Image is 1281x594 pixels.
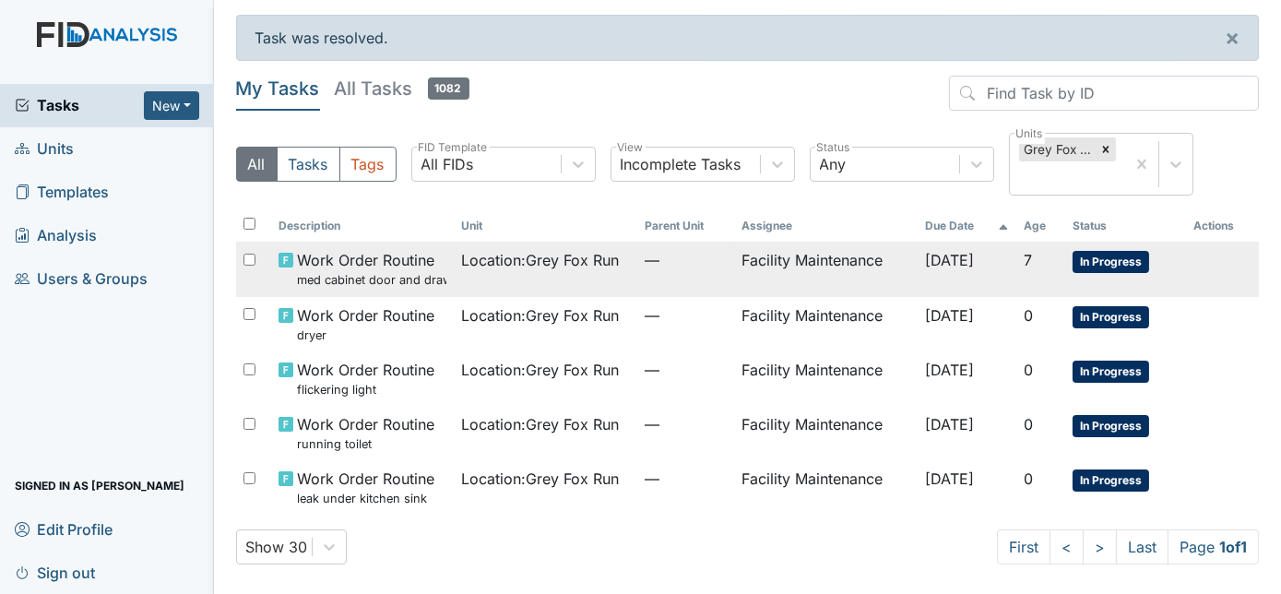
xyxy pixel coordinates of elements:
span: [DATE] [925,251,974,269]
button: New [144,91,199,120]
div: Grey Fox Run [1019,137,1096,161]
small: leak under kitchen sink [297,490,434,507]
span: Analysis [15,221,97,250]
div: All FIDs [421,153,474,175]
span: [DATE] [925,415,974,434]
span: 0 [1024,361,1033,379]
span: [DATE] [925,469,974,488]
small: med cabinet door and drawer [297,271,446,289]
button: All [236,147,278,182]
span: Page [1168,529,1259,564]
button: Tasks [277,147,340,182]
span: — [645,249,728,271]
span: Location : Grey Fox Run [461,359,619,381]
td: Facility Maintenance [734,406,917,460]
a: > [1083,529,1117,564]
span: — [645,468,728,490]
span: In Progress [1073,306,1149,328]
a: < [1050,529,1084,564]
th: Toggle SortBy [918,210,1016,242]
span: Work Order Routine med cabinet door and drawer [297,249,446,289]
span: 0 [1024,415,1033,434]
small: dryer [297,327,434,344]
div: Incomplete Tasks [621,153,741,175]
span: In Progress [1073,251,1149,273]
strong: 1 of 1 [1219,538,1247,556]
span: 0 [1024,306,1033,325]
th: Toggle SortBy [1016,210,1065,242]
small: running toilet [297,435,434,453]
span: Location : Grey Fox Run [461,468,619,490]
td: Facility Maintenance [734,297,917,351]
span: In Progress [1073,415,1149,437]
span: Units [15,135,74,163]
span: Signed in as [PERSON_NAME] [15,471,184,500]
button: × [1206,16,1258,60]
h5: All Tasks [335,76,469,101]
span: Location : Grey Fox Run [461,413,619,435]
th: Toggle SortBy [271,210,454,242]
span: 1082 [428,77,469,100]
button: Tags [339,147,397,182]
span: × [1225,24,1239,51]
span: — [645,304,728,327]
a: Tasks [15,94,144,116]
span: Location : Grey Fox Run [461,249,619,271]
div: Type filter [236,147,397,182]
a: Last [1116,529,1168,564]
div: Task was resolved. [236,15,1260,61]
span: Location : Grey Fox Run [461,304,619,327]
span: Work Order Routine running toilet [297,413,434,453]
span: 7 [1024,251,1032,269]
th: Assignee [734,210,917,242]
div: Any [820,153,847,175]
div: Show 30 [246,536,308,558]
th: Actions [1186,210,1259,242]
a: First [997,529,1050,564]
h5: My Tasks [236,76,320,101]
span: Work Order Routine dryer [297,304,434,344]
span: [DATE] [925,361,974,379]
span: — [645,413,728,435]
span: Users & Groups [15,265,148,293]
th: Toggle SortBy [637,210,735,242]
small: flickering light [297,381,434,398]
span: [DATE] [925,306,974,325]
th: Toggle SortBy [454,210,636,242]
span: Edit Profile [15,515,113,543]
span: Sign out [15,558,95,587]
span: In Progress [1073,469,1149,492]
input: Toggle All Rows Selected [243,218,255,230]
input: Find Task by ID [949,76,1259,111]
td: Facility Maintenance [734,242,917,296]
span: Templates [15,178,109,207]
th: Toggle SortBy [1065,210,1186,242]
span: — [645,359,728,381]
td: Facility Maintenance [734,460,917,515]
span: In Progress [1073,361,1149,383]
td: Facility Maintenance [734,351,917,406]
span: Work Order Routine flickering light [297,359,434,398]
span: 0 [1024,469,1033,488]
span: Work Order Routine leak under kitchen sink [297,468,434,507]
nav: task-pagination [997,529,1259,564]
